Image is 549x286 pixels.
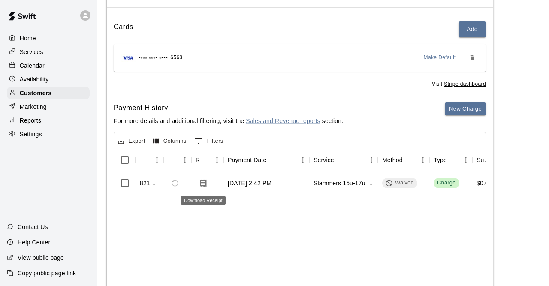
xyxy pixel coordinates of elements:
p: Home [20,34,36,42]
button: Sort [140,154,152,166]
div: Slammers 15u-17u Player Fees [314,179,374,187]
a: Customers [7,87,90,99]
button: Sort [199,154,211,166]
div: 821856 [140,179,159,187]
div: Subtotal [477,148,490,172]
button: Select columns [151,135,189,148]
div: Method [378,148,429,172]
button: Menu [459,154,472,166]
a: Sales and Revenue reports [246,117,320,124]
span: Make Default [424,54,456,62]
span: 6563 [170,54,182,62]
button: New Charge [445,102,486,116]
div: Receipt [196,148,199,172]
div: Waived [386,179,414,187]
p: Calendar [20,61,45,70]
div: Receipt [191,148,223,172]
button: Sort [168,154,180,166]
button: Menu [211,154,223,166]
div: Service [309,148,378,172]
button: Menu [365,154,378,166]
a: Marketing [7,100,90,113]
div: Method [382,148,403,172]
h6: Payment History [114,102,343,114]
div: Payment Date [223,148,309,172]
div: Type [429,148,472,172]
p: Availability [20,75,49,84]
p: Services [20,48,43,56]
button: Export [116,135,148,148]
a: Reports [7,114,90,127]
p: Marketing [20,102,47,111]
p: Reports [20,116,41,125]
button: Menu [151,154,163,166]
div: $0.00 [477,179,492,187]
span: Visit [432,80,486,89]
a: Calendar [7,59,90,72]
div: Charge [437,179,456,187]
h6: Cards [114,21,133,37]
button: Sort [267,154,279,166]
button: Remove [465,51,479,65]
div: Refund [163,148,191,172]
a: Availability [7,73,90,86]
button: Sort [447,154,459,166]
p: Settings [20,130,42,138]
div: Service [314,148,334,172]
button: Show filters [192,134,226,148]
div: Type [434,148,447,172]
div: Sep 17, 2025, 2:42 PM [228,179,271,187]
a: Services [7,45,90,58]
p: Copy public page link [18,269,76,277]
p: Contact Us [18,223,48,231]
button: Sort [334,154,346,166]
button: Add [459,21,486,37]
p: Help Center [18,238,50,247]
button: Menu [296,154,309,166]
a: Home [7,32,90,45]
button: Download Receipt [196,175,211,191]
div: Id [136,148,163,172]
img: Credit card brand logo [121,54,136,62]
p: Customers [20,89,51,97]
button: Make Default [420,51,460,65]
div: Download Receipt [181,196,226,205]
span: Refund payment [168,176,182,190]
div: Payment Date [228,148,267,172]
button: Menu [416,154,429,166]
button: Sort [403,154,415,166]
p: For more details and additional filtering, visit the section. [114,117,343,125]
button: Menu [178,154,191,166]
a: Settings [7,128,90,141]
p: View public page [18,253,64,262]
a: Stripe dashboard [444,81,486,87]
